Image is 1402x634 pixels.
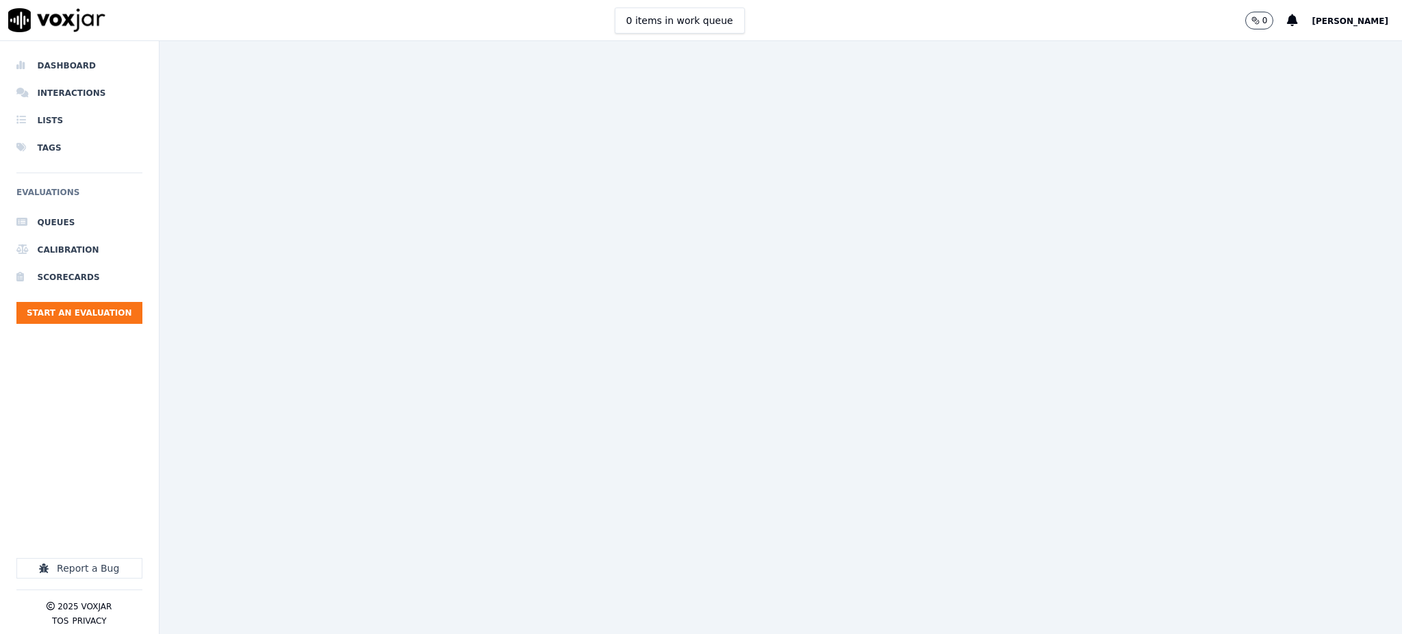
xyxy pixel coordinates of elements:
span: [PERSON_NAME] [1312,16,1388,26]
a: Calibration [16,236,142,264]
p: 2025 Voxjar [58,601,112,612]
button: 0 items in work queue [615,8,745,34]
button: Report a Bug [16,558,142,579]
button: 0 [1245,12,1274,29]
button: Start an Evaluation [16,302,142,324]
button: [PERSON_NAME] [1312,12,1402,29]
p: 0 [1262,15,1268,26]
a: Interactions [16,79,142,107]
button: TOS [52,616,68,626]
h6: Evaluations [16,184,142,209]
a: Scorecards [16,264,142,291]
a: Tags [16,134,142,162]
a: Dashboard [16,52,142,79]
img: voxjar logo [8,8,105,32]
button: Privacy [72,616,106,626]
a: Lists [16,107,142,134]
a: Queues [16,209,142,236]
